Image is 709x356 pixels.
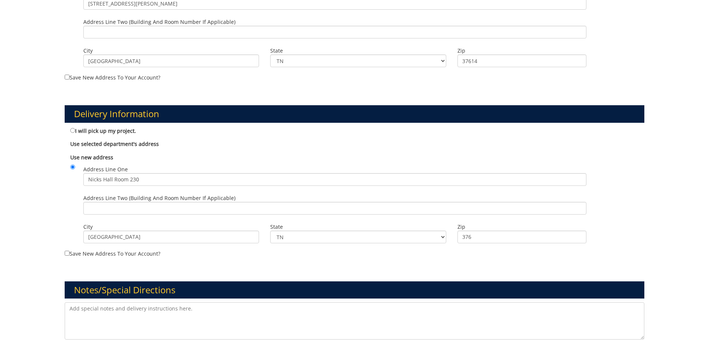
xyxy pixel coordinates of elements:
[83,47,259,54] label: City
[457,54,586,67] input: Zip
[270,223,446,231] label: State
[457,231,586,243] input: Zip
[83,223,259,231] label: City
[70,154,113,161] b: Use new address
[83,166,586,186] label: Address Line One
[457,47,586,54] label: Zip
[83,202,586,215] input: Address Line Two (Building and Room Number if applicable)
[70,128,75,133] input: I will pick up my project.
[65,75,70,79] input: Save new address to your account?
[65,281,644,299] h3: Notes/Special Directions
[70,127,136,135] label: I will pick up my project.
[83,26,586,38] input: Address Line Two (Building and Room Number if applicable)
[83,18,586,38] label: Address Line Two (Building and Room Number if applicable)
[83,194,586,215] label: Address Line Two (Building and Room Number if applicable)
[457,223,586,231] label: Zip
[65,105,644,122] h3: Delivery Information
[83,173,586,186] input: Address Line One
[65,251,70,256] input: Save new address to your account?
[83,231,259,243] input: City
[83,54,259,67] input: City
[270,47,446,54] label: State
[70,140,159,147] b: Use selected department's address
